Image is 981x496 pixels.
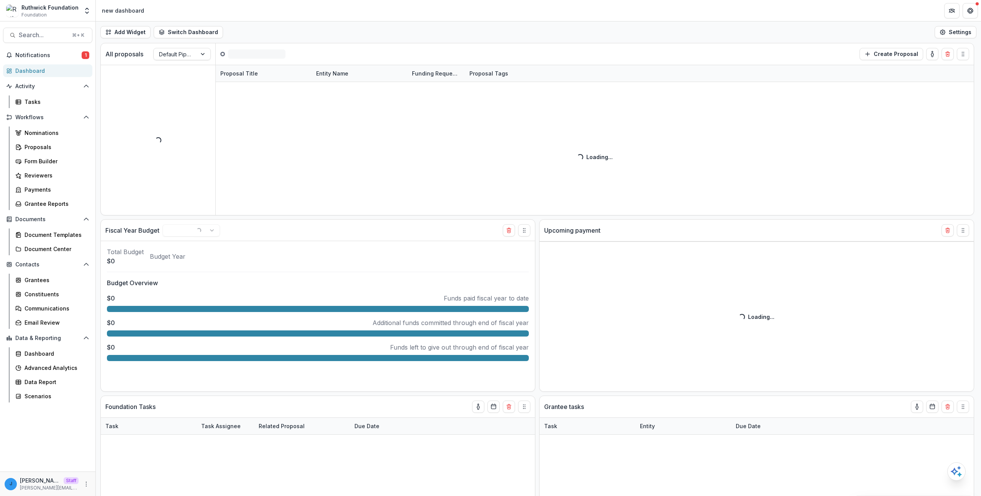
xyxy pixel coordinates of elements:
[911,401,923,413] button: toggle-assigned-to-me
[12,197,92,210] a: Grantee Reports
[102,7,144,15] div: new dashboard
[942,401,954,413] button: Delete card
[3,49,92,61] button: Notifications1
[82,51,89,59] span: 1
[12,288,92,301] a: Constituents
[99,5,147,16] nav: breadcrumb
[25,304,86,312] div: Communications
[3,111,92,123] button: Open Workflows
[15,335,80,342] span: Data & Reporting
[15,114,80,121] span: Workflows
[10,481,12,486] div: jonah@trytemelio.com
[12,169,92,182] a: Reviewers
[3,258,92,271] button: Open Contacts
[107,343,115,352] p: $0
[15,83,80,90] span: Activity
[518,224,530,237] button: Drag
[15,52,82,59] span: Notifications
[107,256,144,266] p: $0
[12,228,92,241] a: Document Templates
[105,402,156,411] p: Foundation Tasks
[472,401,484,413] button: toggle-assigned-to-me
[444,294,529,303] p: Funds paid fiscal year to date
[71,31,86,39] div: ⌘ + K
[926,401,938,413] button: Calendar
[21,3,79,11] div: Ruthwick Foundation
[390,343,529,352] p: Funds left to give out through end of fiscal year
[25,378,86,386] div: Data Report
[963,3,978,18] button: Get Help
[3,28,92,43] button: Search...
[107,318,115,327] p: $0
[12,95,92,108] a: Tasks
[21,11,47,18] span: Foundation
[12,361,92,374] a: Advanced Analytics
[25,171,86,179] div: Reviewers
[15,261,80,268] span: Contacts
[957,224,969,237] button: Drag
[25,143,86,151] div: Proposals
[12,390,92,402] a: Scenarios
[105,49,143,59] p: All proposals
[544,226,600,235] p: Upcoming payment
[6,5,18,17] img: Ruthwick Foundation
[935,26,976,38] button: Settings
[25,200,86,208] div: Grantee Reports
[20,476,61,485] p: [PERSON_NAME][EMAIL_ADDRESS][DOMAIN_NAME]
[3,213,92,225] button: Open Documents
[12,302,92,315] a: Communications
[25,231,86,239] div: Document Templates
[25,276,86,284] div: Grantees
[12,155,92,168] a: Form Builder
[107,294,115,303] p: $0
[100,26,151,38] button: Add Widget
[154,26,223,38] button: Switch Dashboard
[12,274,92,286] a: Grantees
[12,376,92,388] a: Data Report
[20,485,79,491] p: [PERSON_NAME][EMAIL_ADDRESS][DOMAIN_NAME]
[957,48,969,60] button: Drag
[25,157,86,165] div: Form Builder
[942,224,954,237] button: Delete card
[503,401,515,413] button: Delete card
[105,226,159,235] p: Fiscal Year Budget
[926,48,938,60] button: toggle-assigned-to-me
[15,67,86,75] div: Dashboard
[3,64,92,77] a: Dashboard
[503,224,515,237] button: Delete card
[82,3,92,18] button: Open entity switcher
[3,80,92,92] button: Open Activity
[12,183,92,196] a: Payments
[64,477,79,484] p: Staff
[25,350,86,358] div: Dashboard
[942,48,954,60] button: Delete card
[107,278,529,287] p: Budget Overview
[487,401,500,413] button: Calendar
[25,186,86,194] div: Payments
[860,48,923,60] button: Create Proposal
[544,402,584,411] p: Grantee tasks
[12,126,92,139] a: Nominations
[19,31,67,39] span: Search...
[25,319,86,327] div: Email Review
[947,462,966,481] button: Open AI Assistant
[150,252,185,261] p: Budget Year
[25,364,86,372] div: Advanced Analytics
[944,3,960,18] button: Partners
[3,332,92,344] button: Open Data & Reporting
[25,290,86,298] div: Constituents
[12,316,92,329] a: Email Review
[25,392,86,400] div: Scenarios
[12,141,92,153] a: Proposals
[518,401,530,413] button: Drag
[372,318,529,327] p: Additional funds committed through end of fiscal year
[957,401,969,413] button: Drag
[12,347,92,360] a: Dashboard
[107,247,144,256] p: Total Budget
[15,216,80,223] span: Documents
[82,480,91,489] button: More
[25,98,86,106] div: Tasks
[12,243,92,255] a: Document Center
[25,245,86,253] div: Document Center
[25,129,86,137] div: Nominations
